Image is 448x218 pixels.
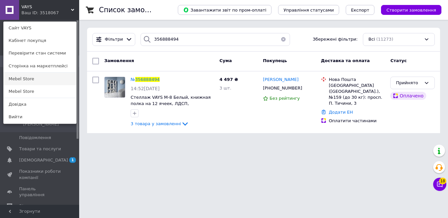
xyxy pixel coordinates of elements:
[329,77,385,83] div: Нова Пошта
[19,186,61,198] span: Панель управління
[376,37,393,42] span: (11273)
[219,77,238,82] span: 4 497 ₴
[4,111,76,123] a: Вийти
[4,60,76,72] a: Сторінка на маркетплейсі
[105,77,125,97] img: Фото товару
[374,7,441,12] a: Створити замовлення
[104,58,134,63] span: Замовлення
[278,5,339,15] button: Управління статусами
[99,6,166,14] h1: Список замовлень
[21,10,49,16] div: Ваш ID: 3518067
[219,86,231,91] span: 3 шт.
[283,8,334,13] span: Управління статусами
[104,77,125,98] a: Фото товару
[433,178,446,191] button: Чат з покупцем18
[346,5,375,15] button: Експорт
[329,110,353,115] a: Додати ЕН
[396,80,421,87] div: Прийнято
[386,8,436,13] span: Створити замовлення
[4,73,76,85] a: Mebel Store
[4,34,76,47] a: Кабінет покупця
[263,86,302,91] span: [PHONE_NUMBER]
[277,33,290,46] button: Очистить
[390,92,426,100] div: Оплачено
[351,8,369,13] span: Експорт
[4,22,76,34] a: Сайт VAYS
[270,96,300,101] span: Без рейтингу
[4,47,76,59] a: Перевірити стан системи
[263,58,287,63] span: Покупець
[381,5,441,15] button: Створити замовлення
[368,36,375,43] span: Всі
[131,77,160,82] a: №356888494
[19,157,68,163] span: [DEMOGRAPHIC_DATA]
[439,178,446,184] span: 18
[219,58,232,63] span: Cума
[4,85,76,98] a: Mebel Store
[263,77,299,82] span: [PERSON_NAME]
[19,135,51,141] span: Повідомлення
[263,77,299,83] a: [PERSON_NAME]
[131,121,189,126] a: 3 товара у замовленні
[19,146,61,152] span: Товари та послуги
[329,118,385,124] div: Оплатити частинами
[19,168,61,180] span: Показники роботи компанії
[19,203,36,209] span: Відгуки
[321,58,370,63] span: Доставка та оплата
[21,4,71,10] span: VAYS
[131,77,135,82] span: №
[329,83,385,107] div: [GEOGRAPHIC_DATA] ([GEOGRAPHIC_DATA].), №159 (до 30 кг): просп. П. Тичини, 3
[69,157,76,163] span: 1
[131,95,211,118] a: Стеллаж VAYS M-8 Белый, книжная полка на 12 ячеек, ЛДСП, 108×29×143 см - для дома, офиса, детской...
[105,36,123,43] span: Фільтри
[131,86,160,91] span: 14:52[DATE]
[178,5,272,15] button: Завантажити звіт по пром-оплаті
[183,7,266,13] span: Завантажити звіт по пром-оплаті
[390,58,407,63] span: Статус
[4,98,76,111] a: Довідка
[131,121,181,126] span: 3 товара у замовленні
[313,36,358,43] span: Збережені фільтри:
[141,33,290,46] input: Пошук за номером замовлення, ПІБ покупця, номером телефону, Email, номером накладної
[135,77,160,82] span: 356888494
